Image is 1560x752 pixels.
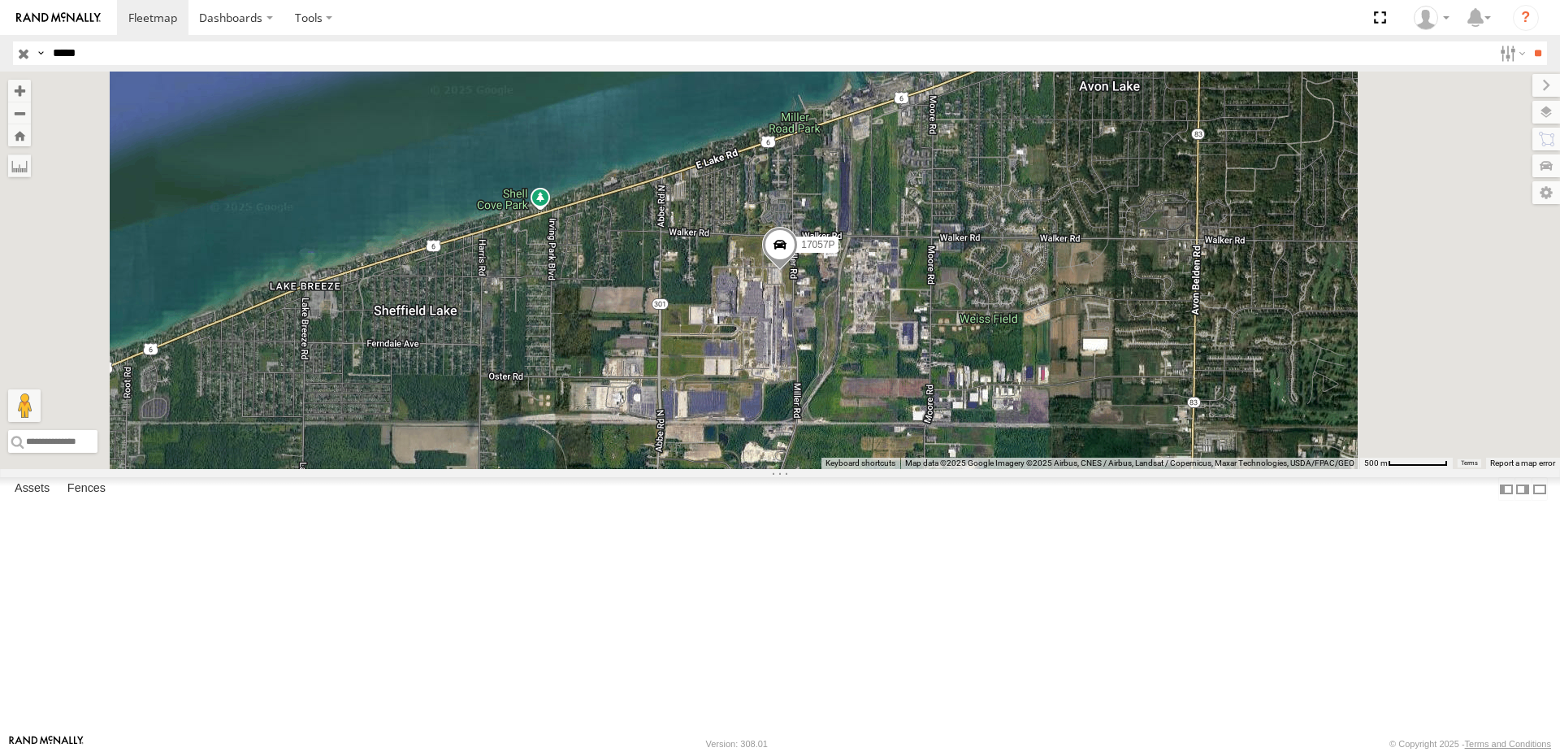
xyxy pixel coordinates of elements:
label: Measure [8,154,31,177]
button: Zoom Home [8,124,31,146]
img: rand-logo.svg [16,12,101,24]
label: Fences [59,478,114,501]
label: Map Settings [1532,181,1560,204]
label: Search Query [34,41,47,65]
span: 17057P [801,238,834,250]
a: Report a map error [1490,459,1555,467]
label: Hide Summary Table [1532,477,1548,501]
a: Terms (opens in new tab) [1461,460,1478,467]
div: Paul Withrow [1408,6,1455,30]
label: Dock Summary Table to the Left [1498,477,1514,501]
label: Assets [6,478,58,501]
label: Search Filter Options [1493,41,1528,65]
button: Zoom out [8,102,31,124]
button: Keyboard shortcuts [825,458,895,469]
button: Map Scale: 500 m per 70 pixels [1359,458,1453,469]
a: Visit our Website [9,736,84,752]
button: Drag Pegman onto the map to open Street View [8,389,41,422]
div: © Copyright 2025 - [1389,739,1551,749]
i: ? [1513,5,1539,31]
button: Zoom in [8,80,31,102]
a: Terms and Conditions [1465,739,1551,749]
div: Version: 308.01 [706,739,768,749]
label: Dock Summary Table to the Right [1514,477,1531,501]
span: 500 m [1364,459,1388,467]
span: Map data ©2025 Google Imagery ©2025 Airbus, CNES / Airbus, Landsat / Copernicus, Maxar Technologi... [905,459,1354,467]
